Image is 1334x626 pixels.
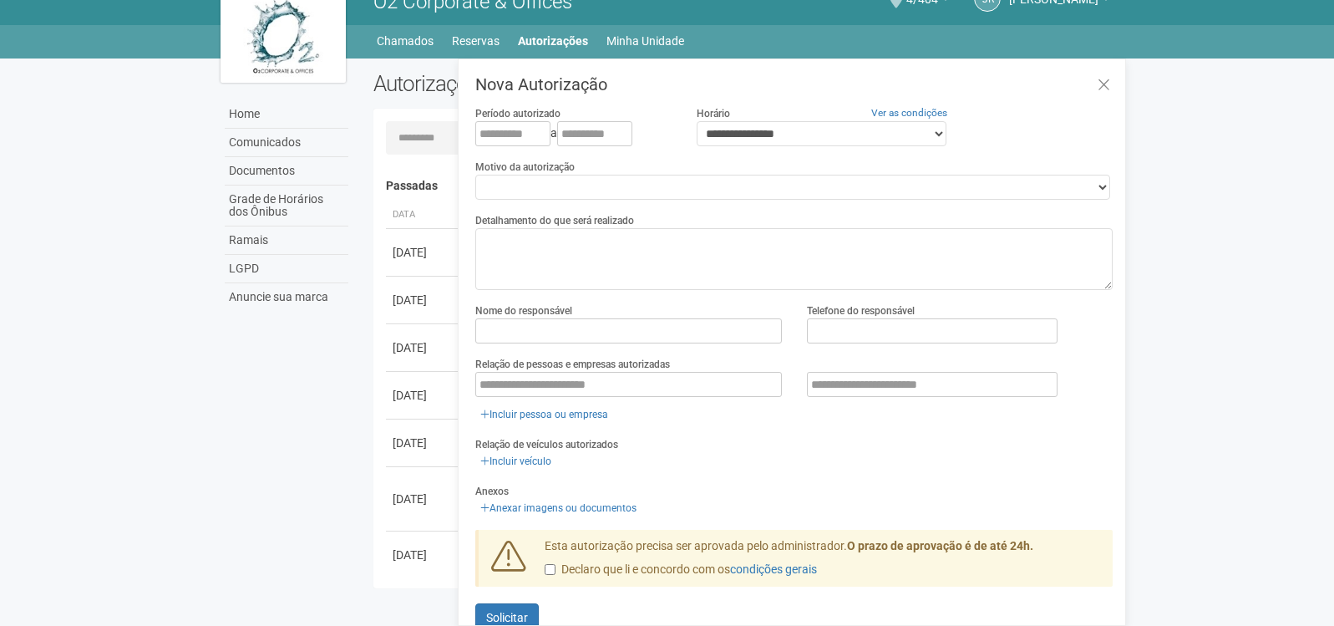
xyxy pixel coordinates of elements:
[475,405,613,424] a: Incluir pessoa ou empresa
[377,29,434,53] a: Chamados
[225,226,348,255] a: Ramais
[545,564,555,575] input: Declaro que li e concordo com oscondições gerais
[475,437,618,452] label: Relação de veículos autorizados
[475,160,575,175] label: Motivo da autorização
[475,484,509,499] label: Anexos
[386,180,1102,192] h4: Passadas
[393,387,454,404] div: [DATE]
[225,129,348,157] a: Comunicados
[452,29,500,53] a: Reservas
[393,491,454,507] div: [DATE]
[386,201,461,229] th: Data
[730,562,817,576] a: condições gerais
[518,29,588,53] a: Autorizações
[475,452,556,471] a: Incluir veículo
[225,255,348,283] a: LGPD
[475,303,572,318] label: Nome do responsável
[697,106,730,121] label: Horário
[225,186,348,226] a: Grade de Horários dos Ônibus
[871,107,947,119] a: Ver as condições
[807,303,915,318] label: Telefone do responsável
[475,76,1113,93] h3: Nova Autorização
[373,71,731,96] h2: Autorizações
[393,292,454,308] div: [DATE]
[486,611,528,624] span: Solicitar
[393,244,454,261] div: [DATE]
[225,100,348,129] a: Home
[475,121,671,146] div: a
[847,539,1033,552] strong: O prazo de aprovação é de até 24h.
[532,538,1113,587] div: Esta autorização precisa ser aprovada pelo administrador.
[475,357,670,372] label: Relação de pessoas e empresas autorizadas
[545,562,817,578] label: Declaro que li e concordo com os
[475,213,634,228] label: Detalhamento do que será realizado
[393,547,454,563] div: [DATE]
[606,29,684,53] a: Minha Unidade
[225,283,348,311] a: Anuncie sua marca
[475,499,642,517] a: Anexar imagens ou documentos
[475,106,560,121] label: Período autorizado
[393,339,454,356] div: [DATE]
[393,435,454,451] div: [DATE]
[225,157,348,186] a: Documentos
